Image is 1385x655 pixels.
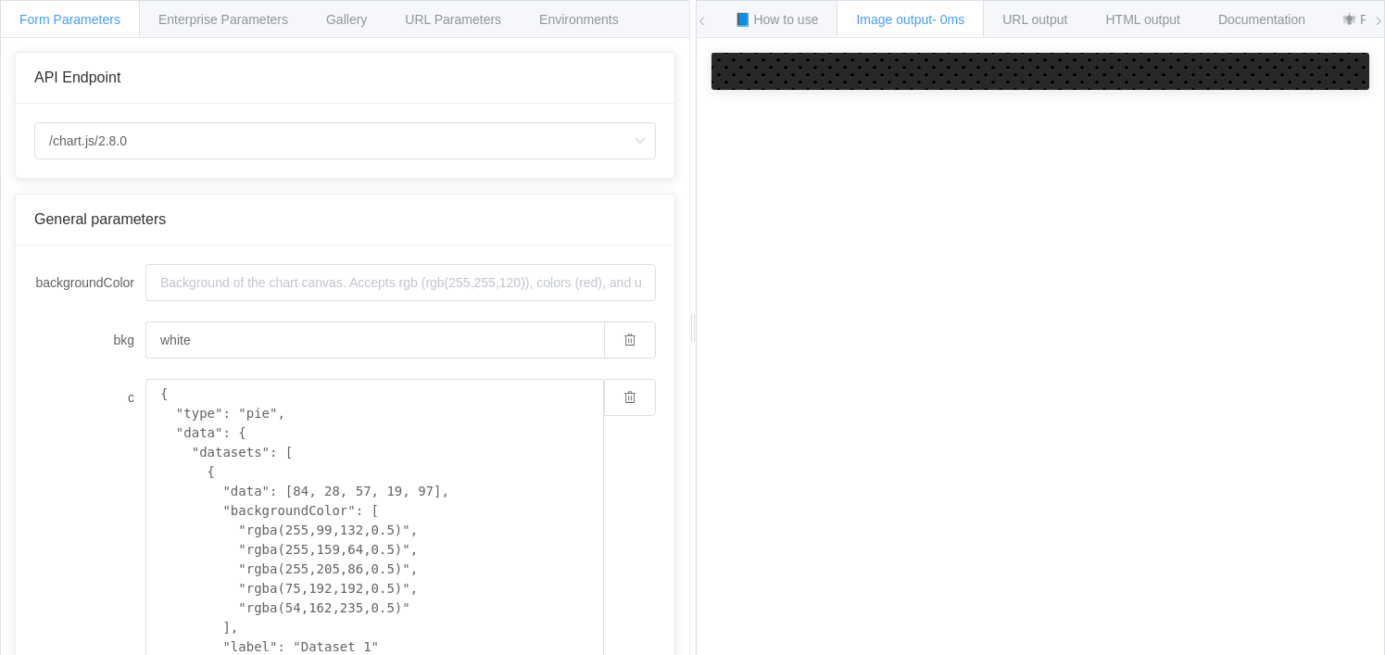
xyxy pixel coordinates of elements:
input: Select [34,122,656,159]
span: Gallery [326,12,367,27]
span: HTML output [1105,12,1179,27]
span: - 0ms [932,12,964,27]
input: Background of the chart canvas. Accepts rgb (rgb(255,255,120)), colors (red), and url-encoded hex... [145,321,604,359]
span: Enterprise Parameters [158,12,288,27]
span: URL output [1002,12,1067,27]
span: Documentation [1218,12,1305,27]
label: bkg [34,321,145,359]
span: 📘 How to use [735,12,819,27]
span: Environments [539,12,619,27]
span: Form Parameters [19,12,120,27]
span: API Endpoint [34,69,120,85]
label: backgroundColor [34,264,145,301]
span: General parameters [34,211,166,227]
span: URL Parameters [405,12,501,27]
span: Image output [856,12,964,27]
label: c [34,379,145,416]
input: Background of the chart canvas. Accepts rgb (rgb(255,255,120)), colors (red), and url-encoded hex... [145,264,656,301]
